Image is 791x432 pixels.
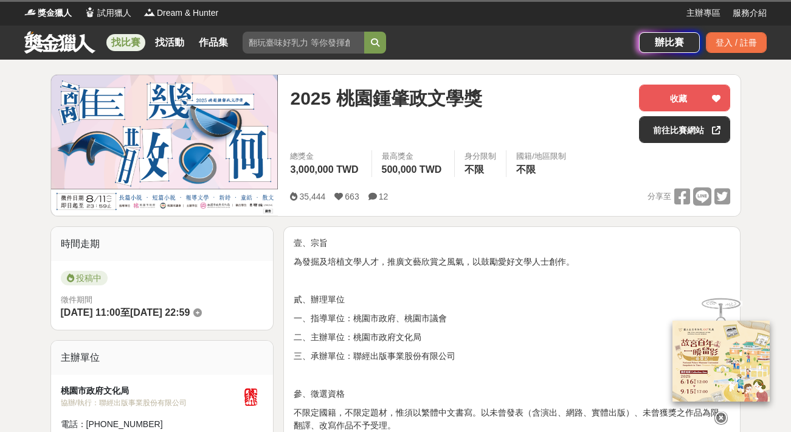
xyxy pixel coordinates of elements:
[51,75,278,215] img: Cover Image
[516,164,536,175] span: 不限
[706,32,767,53] div: 登入 / 註冊
[294,293,730,306] p: 貳、辦理單位
[382,150,445,162] span: 最高獎金
[294,406,730,432] p: 不限定國籍，不限定題材，惟須以繁體中文書寫。以未曾發表（含演出、網路、實體出版）、未曾獲獎之作品為限，翻譯、改寫作品不予受理。
[465,150,496,162] div: 身分限制
[130,307,190,318] span: [DATE] 22:59
[84,7,131,19] a: Logo試用獵人
[51,227,274,261] div: 時間走期
[345,192,359,201] span: 663
[639,85,730,111] button: 收藏
[61,385,240,397] div: 桃園市政府文化局
[61,397,240,408] div: 協辦/執行： 聯經出版事業股份有限公司
[38,7,72,19] span: 獎金獵人
[51,341,274,375] div: 主辦單位
[290,164,358,175] span: 3,000,000 TWD
[290,150,361,162] span: 總獎金
[294,237,730,249] p: 壹、宗旨
[294,256,730,268] p: 為發掘及培植文學人才，推廣文藝欣賞之風氣，以鼓勵愛好文學人士創作。
[243,32,364,54] input: 翻玩臺味好乳力 等你發揮創意！
[639,116,730,143] a: 前往比賽網站
[294,350,730,363] p: 三、承辦單位：聯經出版事業股份有限公司
[294,388,730,400] p: 參、徵選資格
[24,7,72,19] a: Logo獎金獵人
[24,6,36,18] img: Logo
[61,295,92,304] span: 徵件期間
[143,6,156,18] img: Logo
[299,192,325,201] span: 35,444
[465,164,484,175] span: 不限
[290,85,482,112] span: 2025 桃園鍾肇政文學獎
[733,7,767,19] a: 服務介紹
[294,312,730,325] p: 一、指導單位：桃園市政府、桃園市議會
[157,7,218,19] span: Dream & Hunter
[106,34,145,51] a: 找比賽
[84,6,96,18] img: Logo
[150,34,189,51] a: 找活動
[686,7,720,19] a: 主辦專區
[120,307,130,318] span: 至
[382,164,442,175] span: 500,000 TWD
[379,192,389,201] span: 12
[672,321,770,402] img: 968ab78a-c8e5-4181-8f9d-94c24feca916.png
[648,187,671,206] span: 分享至
[294,331,730,344] p: 二、主辦單位：桃園市政府文化局
[61,307,120,318] span: [DATE] 11:00
[97,7,131,19] span: 試用獵人
[143,7,218,19] a: LogoDream & Hunter
[516,150,566,162] div: 國籍/地區限制
[61,271,108,285] span: 投稿中
[61,418,240,431] div: 電話： [PHONE_NUMBER]
[194,34,233,51] a: 作品集
[639,32,700,53] a: 辦比賽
